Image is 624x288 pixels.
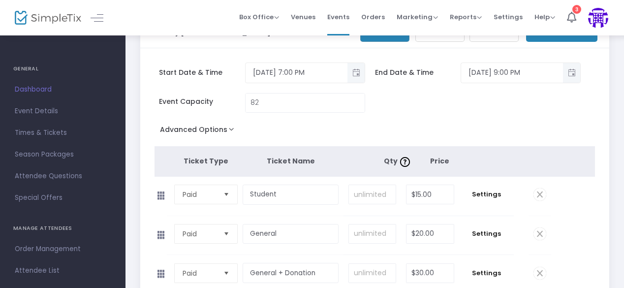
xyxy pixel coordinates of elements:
[361,4,385,30] span: Orders
[464,268,509,278] span: Settings
[219,185,233,204] button: Select
[155,123,244,140] button: Advanced Options
[183,268,215,278] span: Paid
[219,224,233,243] button: Select
[406,264,454,283] input: Price
[406,224,454,243] input: Price
[397,12,438,22] span: Marketing
[400,157,410,167] img: question-mark
[15,83,111,96] span: Dashboard
[349,185,396,204] input: unlimited
[15,243,111,256] span: Order Management
[327,4,349,30] span: Events
[430,156,449,166] span: Price
[184,156,228,166] span: Ticket Type
[15,127,111,139] span: Times & Tickets
[267,156,315,166] span: Ticket Name
[563,63,580,83] button: Toggle popup
[461,64,563,81] input: Select date & time
[183,190,215,199] span: Paid
[159,96,245,107] span: Event Capacity
[384,156,412,166] span: Qty
[349,224,396,243] input: unlimited
[291,4,315,30] span: Venues
[13,219,112,238] h4: MANAGE ATTENDEES
[15,170,111,183] span: Attendee Questions
[13,59,112,79] h4: GENERAL
[534,12,555,22] span: Help
[219,264,233,283] button: Select
[406,185,454,204] input: Price
[243,224,339,244] input: Enter a ticket type name. e.g. General Admission
[183,229,215,239] span: Paid
[375,67,461,78] span: End Date & Time
[494,4,523,30] span: Settings
[464,229,509,239] span: Settings
[15,148,111,161] span: Season Packages
[159,67,245,78] span: Start Date & Time
[243,185,339,205] input: Enter a ticket type name. e.g. General Admission
[246,64,347,81] input: Select date & time
[349,264,396,283] input: unlimited
[15,192,111,204] span: Special Offers
[347,63,365,83] button: Toggle popup
[243,263,339,283] input: Enter a ticket type name. e.g. General Admission
[450,12,482,22] span: Reports
[239,12,279,22] span: Box Office
[464,190,509,199] span: Settings
[15,105,111,118] span: Event Details
[572,5,581,14] div: 3
[15,264,111,277] span: Attendee List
